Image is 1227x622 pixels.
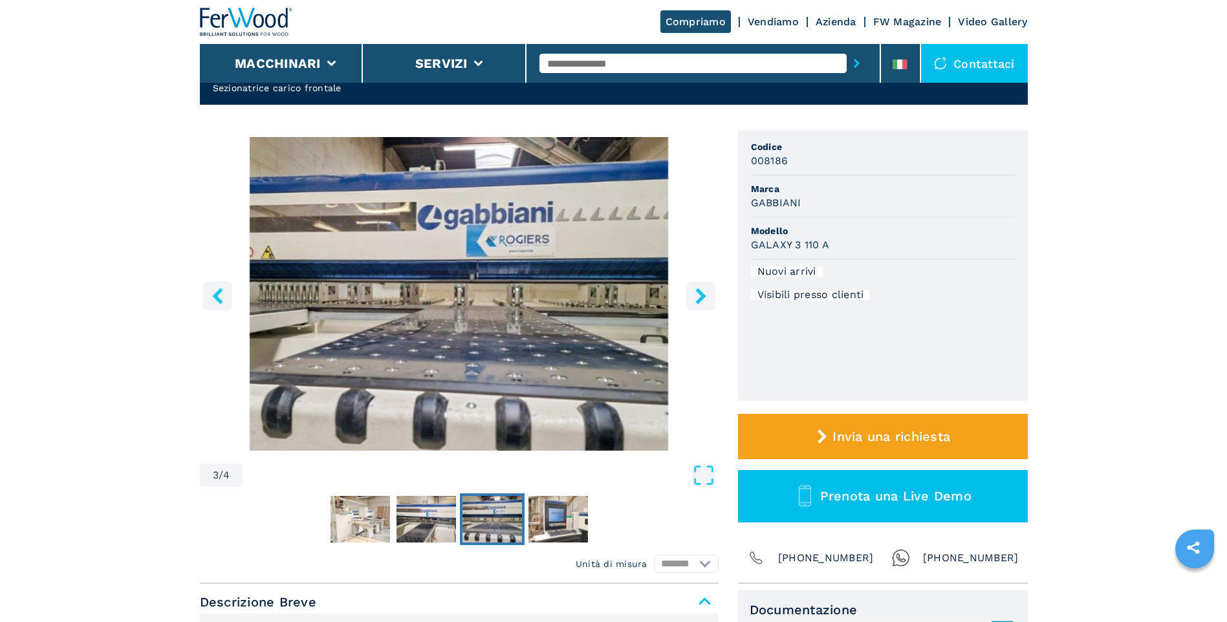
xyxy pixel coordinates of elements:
[328,493,393,545] button: Go to Slide 1
[576,557,647,570] em: Unità di misura
[751,182,1015,195] span: Marca
[751,224,1015,237] span: Modello
[394,493,459,545] button: Go to Slide 2
[1172,564,1217,612] iframe: Chat
[223,470,230,480] span: 4
[820,488,972,504] span: Prenota una Live Demo
[873,16,942,28] a: FW Magazine
[738,470,1028,522] button: Prenota una Live Demo
[200,137,719,451] img: Sezionatrice carico frontale GABBIANI GALAXY 3 110 A
[200,493,719,545] nav: Thumbnail Navigation
[751,195,801,210] h3: GABBIANI
[751,237,830,252] h3: GALAXY 3 110 A
[747,549,765,567] img: Phone
[892,549,910,567] img: Whatsapp
[415,56,468,71] button: Servizi
[751,153,788,168] h3: 008186
[923,549,1019,567] span: [PHONE_NUMBER]
[751,266,823,277] div: Nuovi arrivi
[738,414,1028,459] button: Invia una richiesta
[847,48,867,78] button: submit-button
[921,44,1028,83] div: Contattaci
[751,140,1015,153] span: Codice
[200,137,719,451] div: Go to Slide 3
[235,56,321,71] button: Macchinari
[460,493,525,545] button: Go to Slide 3
[958,16,1027,28] a: Video Gallery
[748,16,799,28] a: Vendiamo
[750,602,1016,617] span: Documentazione
[934,57,947,70] img: Contattaci
[213,470,219,480] span: 3
[816,16,856,28] a: Azienda
[751,290,871,300] div: Visibili presso clienti
[246,464,715,487] button: Open Fullscreen
[832,429,950,444] span: Invia una richiesta
[528,496,588,542] img: e695465fe0975eaab5529563c5a464bf
[1177,531,1210,564] a: sharethis
[660,10,731,33] a: Compriamo
[462,496,522,542] img: 69f861a5b2aaa7f728b0a4488b45f1fb
[219,470,223,480] span: /
[331,496,390,542] img: d51dfa81936120158940f73331bc59a8
[213,81,437,94] h2: Sezionatrice carico frontale
[778,549,874,567] span: [PHONE_NUMBER]
[200,590,719,614] span: Descrizione Breve
[200,8,293,36] img: Ferwood
[526,493,591,545] button: Go to Slide 4
[203,281,232,310] button: left-button
[396,496,456,542] img: c7fa64f6fa5d96735c2dbdda7fcb2996
[686,281,715,310] button: right-button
